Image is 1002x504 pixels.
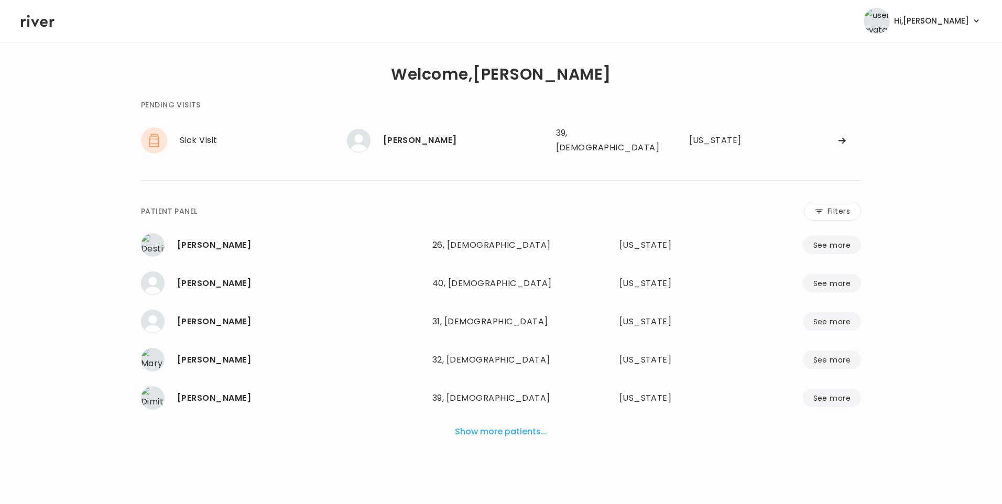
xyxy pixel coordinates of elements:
div: 26, [DEMOGRAPHIC_DATA] [432,238,570,253]
div: Florida [619,238,715,253]
span: Hi, [PERSON_NAME] [894,14,969,28]
img: Destiny Ford [141,233,165,257]
div: Alabama [619,276,715,291]
button: See more [803,236,861,254]
div: Mary Hanna Tyer [177,353,424,367]
div: 39, [DEMOGRAPHIC_DATA] [556,126,652,155]
button: Filters [804,202,861,221]
img: LAUREN RODRIGUEZ [141,271,165,295]
div: 32, [DEMOGRAPHIC_DATA] [432,353,570,367]
img: user avatar [864,8,890,34]
div: PENDING VISITS [141,98,201,111]
div: Dimitrius Adams [177,391,424,406]
img: William Whitson [141,310,165,333]
div: William Whitson [177,314,424,329]
div: LAUREN RODRIGUEZ [177,276,424,291]
button: See more [803,389,861,407]
div: 31, [DEMOGRAPHIC_DATA] [432,314,570,329]
div: Sick Visit [180,133,347,148]
div: Texas [619,353,715,367]
div: Texas [619,391,715,406]
div: Destiny Ford [177,238,424,253]
div: 40, [DEMOGRAPHIC_DATA] [432,276,570,291]
h1: Welcome, [PERSON_NAME] [391,67,611,82]
div: 39, [DEMOGRAPHIC_DATA] [432,391,570,406]
div: Sophia Delgado [383,133,548,148]
img: Sophia Delgado [347,129,371,152]
img: Mary Hanna Tyer [141,348,165,371]
button: See more [803,350,861,369]
div: Texas [689,133,756,148]
div: Tennessee [619,314,715,329]
button: See more [803,274,861,292]
button: See more [803,312,861,331]
div: PATIENT PANEL [141,205,197,217]
img: Dimitrius Adams [141,386,165,410]
button: user avatarHi,[PERSON_NAME] [864,8,981,34]
button: Show more patients... [451,420,551,443]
